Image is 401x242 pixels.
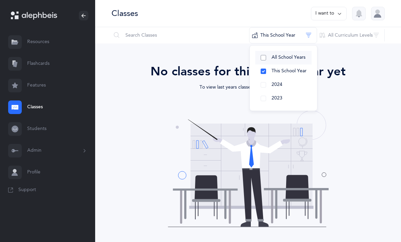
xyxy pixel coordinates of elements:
[311,7,347,20] button: I want to
[111,27,249,43] input: Search Classes
[272,95,282,101] span: 2023
[111,8,138,19] div: Classes
[18,187,36,193] span: Support
[249,27,317,43] button: This School Year
[255,51,312,64] button: All School Years
[272,55,306,60] span: All School Years
[114,81,382,91] div: To view last years classes, use the filter above
[168,105,329,232] img: classes-coming-soon.svg
[255,78,312,92] button: 2024
[272,82,282,87] span: 2024
[272,68,307,74] span: This School Year
[255,64,312,78] button: This School Year
[114,62,382,81] div: No classes for this school year yet
[317,27,385,43] button: All Curriculum Levels
[255,92,312,105] button: 2023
